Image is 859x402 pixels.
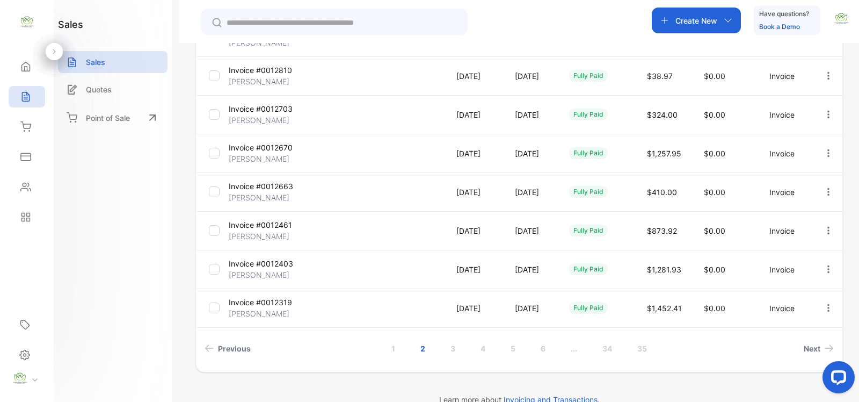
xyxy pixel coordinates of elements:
[229,297,300,308] p: Invoice #0012319
[515,186,547,198] p: [DATE]
[456,109,493,120] p: [DATE]
[515,225,547,236] p: [DATE]
[229,269,300,281] p: [PERSON_NAME]
[456,303,493,314] p: [DATE]
[647,265,681,274] span: $1,281.93
[769,303,801,314] p: Invoice
[647,71,673,81] span: $38.97
[515,148,547,159] p: [DATE]
[647,149,681,158] span: $1,257.95
[769,70,801,82] p: Invoice
[704,110,725,119] span: $0.00
[86,112,130,124] p: Point of Sale
[515,264,547,275] p: [DATE]
[58,106,168,130] a: Point of Sale
[468,339,498,358] a: Page 4
[589,339,625,358] a: Page 34
[769,225,801,236] p: Invoice
[647,226,677,235] span: $873.92
[624,339,660,358] a: Page 35
[647,188,677,197] span: $410.00
[769,148,801,159] p: Invoice
[799,339,838,358] a: Next page
[86,84,112,95] p: Quotes
[229,231,300,242] p: [PERSON_NAME]
[652,8,741,33] button: Create New
[229,181,300,192] p: Invoice #0012663
[229,114,300,126] p: [PERSON_NAME]
[200,339,255,358] a: Previous page
[58,51,168,73] a: Sales
[456,186,493,198] p: [DATE]
[558,339,590,358] a: Jump forward
[196,339,842,358] ul: Pagination
[569,70,608,82] div: fully paid
[229,153,300,164] p: [PERSON_NAME]
[833,8,849,33] button: avatar
[229,103,300,114] p: Invoice #0012703
[456,148,493,159] p: [DATE]
[569,147,608,159] div: fully paid
[515,70,547,82] p: [DATE]
[704,226,725,235] span: $0.00
[515,303,547,314] p: [DATE]
[569,225,608,236] div: fully paid
[378,339,408,358] a: Page 1
[229,258,300,269] p: Invoice #0012403
[675,15,717,26] p: Create New
[647,110,678,119] span: $324.00
[704,304,725,313] span: $0.00
[86,56,105,68] p: Sales
[229,76,300,87] p: [PERSON_NAME]
[569,263,608,275] div: fully paid
[229,308,300,319] p: [PERSON_NAME]
[229,37,300,48] p: [PERSON_NAME]
[229,192,300,203] p: [PERSON_NAME]
[569,186,608,198] div: fully paid
[229,64,300,76] p: Invoice #0012810
[456,225,493,236] p: [DATE]
[19,14,35,30] img: logo
[704,265,725,274] span: $0.00
[498,339,528,358] a: Page 5
[814,357,859,402] iframe: LiveChat chat widget
[218,343,251,354] span: Previous
[569,109,608,120] div: fully paid
[704,149,725,158] span: $0.00
[569,302,608,314] div: fully paid
[528,339,558,358] a: Page 6
[438,339,468,358] a: Page 3
[407,339,438,358] a: Page 2 is your current page
[759,9,809,19] p: Have questions?
[769,264,801,275] p: Invoice
[456,70,493,82] p: [DATE]
[456,264,493,275] p: [DATE]
[704,71,725,81] span: $0.00
[647,304,682,313] span: $1,452.41
[229,219,300,231] p: Invoice #0012461
[58,78,168,101] a: Quotes
[515,109,547,120] p: [DATE]
[769,186,801,198] p: Invoice
[759,23,800,31] a: Book a Demo
[804,343,820,354] span: Next
[704,188,725,197] span: $0.00
[12,370,28,386] img: profile
[229,142,300,153] p: Invoice #0012670
[833,11,849,27] img: avatar
[769,109,801,120] p: Invoice
[58,17,83,32] h1: sales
